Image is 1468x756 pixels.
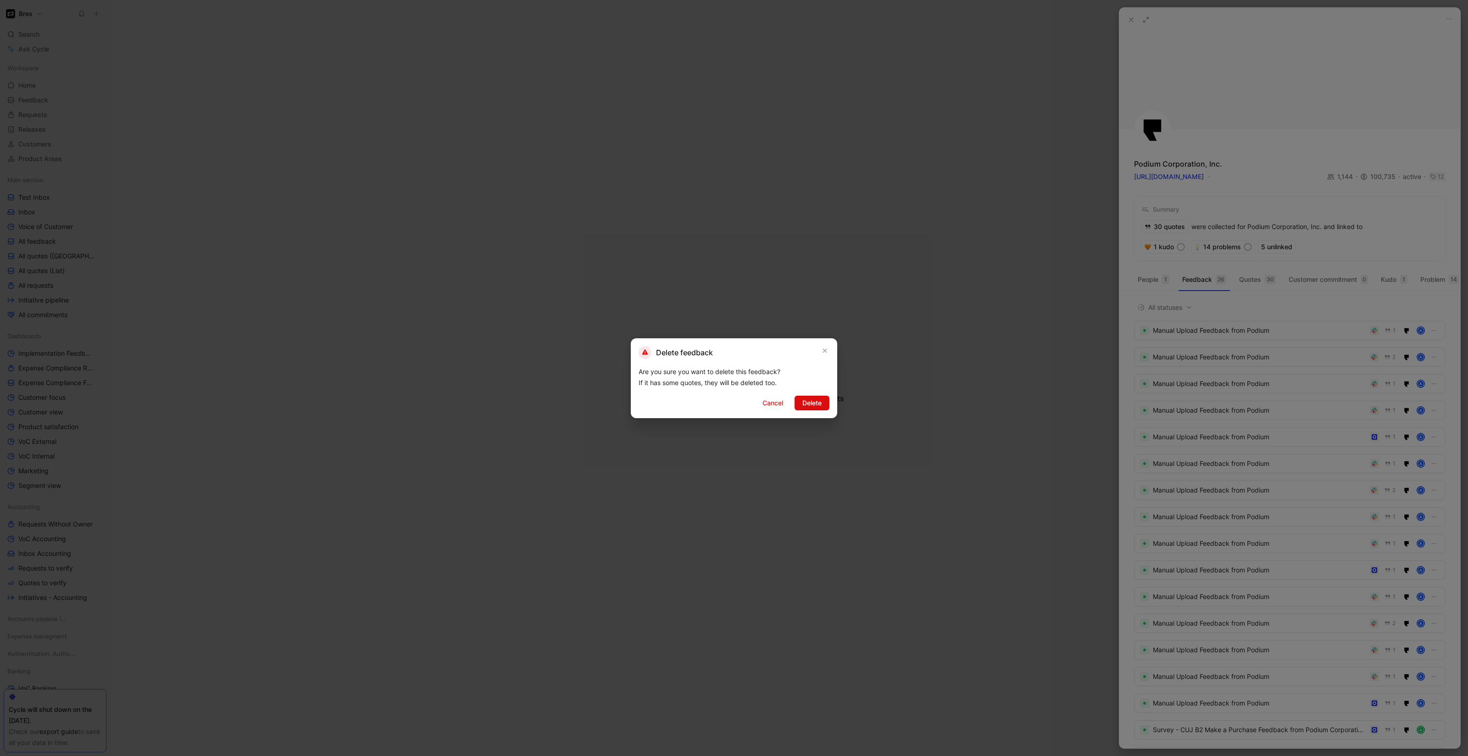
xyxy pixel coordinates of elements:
[755,396,791,410] button: Cancel
[802,398,822,409] span: Delete
[795,396,829,410] button: Delete
[639,346,713,359] h2: Delete feedback
[762,398,783,409] span: Cancel
[639,366,829,388] div: Are you sure you want to delete this feedback? If it has some quotes, they will be deleted too.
